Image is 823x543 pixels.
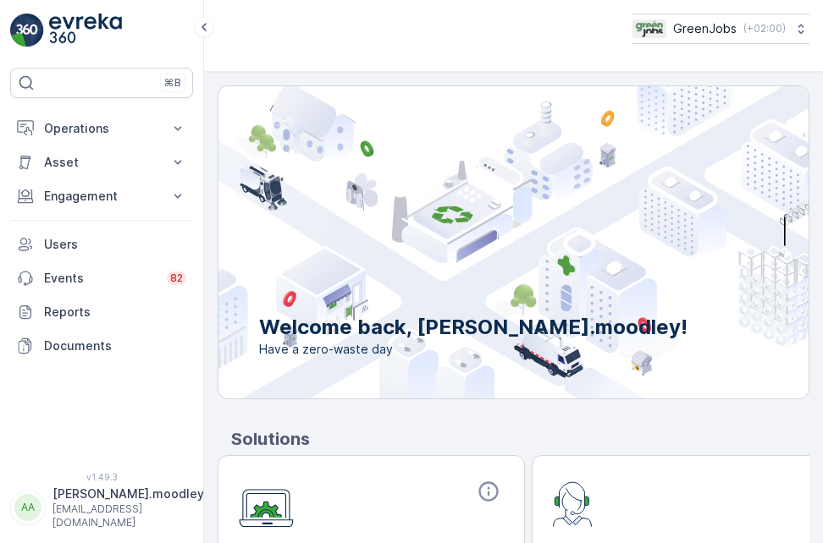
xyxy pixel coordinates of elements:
[10,261,193,295] a: Events82
[44,154,159,171] p: Asset
[76,86,809,398] img: city illustration
[239,480,294,528] img: module-icon
[10,472,193,482] span: v 1.49.3
[10,329,193,363] a: Documents
[259,314,688,341] p: Welcome back, [PERSON_NAME].moodley!
[10,485,193,529] button: AA[PERSON_NAME].moodley[EMAIL_ADDRESS][DOMAIN_NAME]
[44,270,157,287] p: Events
[49,14,122,47] img: logo_light-DOdMpM7g.png
[10,179,193,213] button: Engagement
[52,485,204,502] p: [PERSON_NAME].moodley
[164,76,181,90] p: ⌘B
[170,271,183,285] p: 82
[231,426,809,452] p: Solutions
[44,120,159,137] p: Operations
[44,236,186,253] p: Users
[44,304,186,321] p: Reports
[743,22,786,36] p: ( +02:00 )
[553,480,593,527] img: module-icon
[259,341,688,358] span: Have a zero-waste day
[44,337,186,354] p: Documents
[673,20,737,37] p: GreenJobs
[44,188,159,205] p: Engagement
[10,295,193,329] a: Reports
[52,502,204,529] p: [EMAIL_ADDRESS][DOMAIN_NAME]
[632,14,809,44] button: GreenJobs(+02:00)
[14,494,41,521] div: AA
[632,19,666,38] img: Green_Jobs_Logo.png
[10,112,193,145] button: Operations
[10,14,44,47] img: logo
[10,228,193,261] a: Users
[10,145,193,179] button: Asset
